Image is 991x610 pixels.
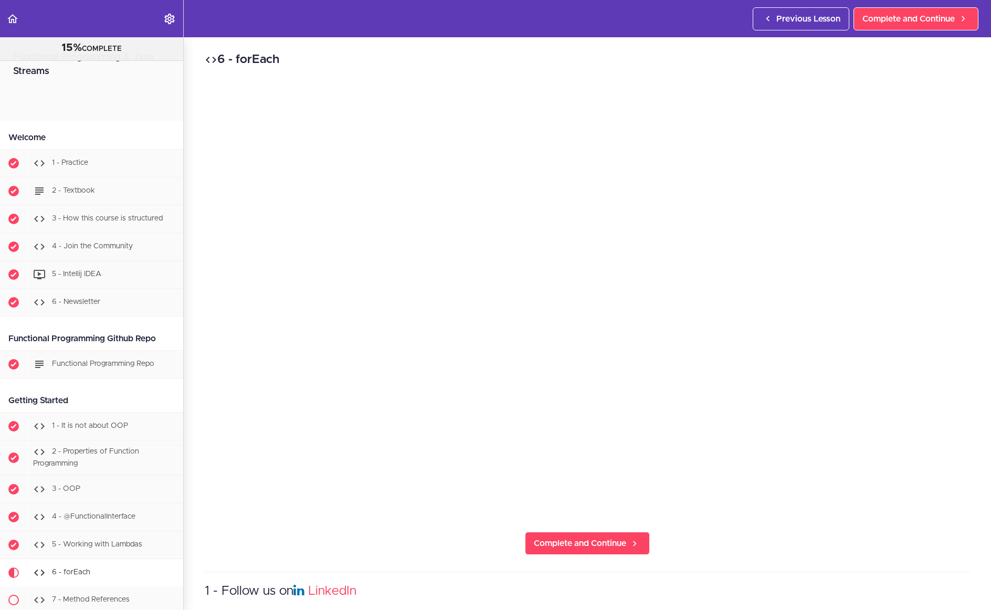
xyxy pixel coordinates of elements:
span: 4 - @FunctionalInterface [52,513,135,520]
h2: 6 - forEach [205,51,970,69]
span: 2 - Properties of Function Programming [33,448,139,467]
span: Complete and Continue [534,537,626,550]
span: 1 - It is not about OOP [52,422,128,429]
svg: Settings Menu [163,13,176,25]
h3: 1 - Follow us on [205,583,970,600]
span: 1 - Practice [52,159,88,166]
a: Complete and Continue [853,7,978,30]
span: 3 - OOP [52,485,80,492]
span: 2 - Textbook [52,187,95,194]
span: Previous Lesson [776,13,840,25]
span: 7 - Method References [52,596,130,603]
span: 5 - Intellij IDEA [52,270,101,278]
a: Previous Lesson [753,7,849,30]
svg: Back to course curriculum [6,13,19,25]
a: Complete and Continue [525,532,650,555]
span: 6 - Newsletter [52,298,100,306]
a: LinkedIn [308,585,356,597]
span: Complete and Continue [862,13,955,25]
span: 3 - How this course is structured [52,215,163,222]
span: 15% [61,43,82,53]
span: 6 - forEach [52,569,90,576]
div: COMPLETE [13,41,170,55]
span: Functional Programming Repo [52,360,154,367]
span: 5 - Working with Lambdas [52,541,142,548]
span: 4 - Join the Community [52,243,133,250]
